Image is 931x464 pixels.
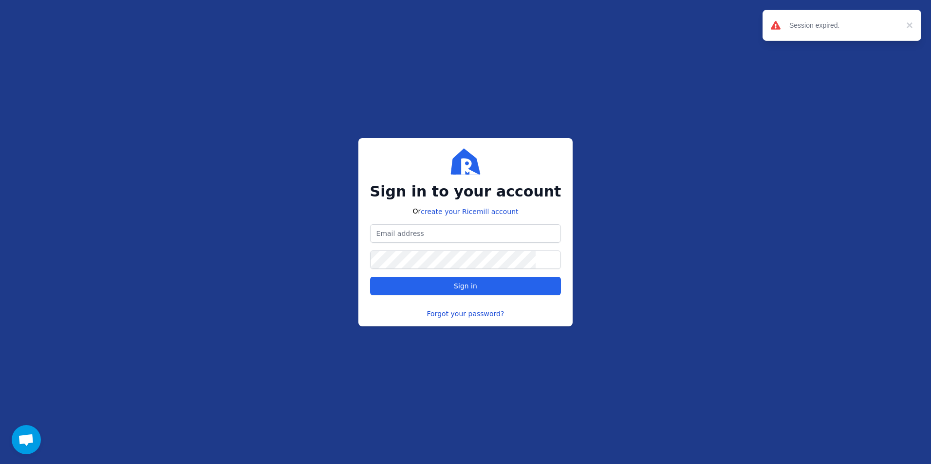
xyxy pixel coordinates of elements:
[427,309,504,319] a: Forgot your password?
[371,225,561,242] input: Email address
[454,282,477,290] span: Sign in
[370,183,561,200] h2: Sign in to your account
[12,425,41,454] div: Open chat
[789,20,901,30] div: Session expired.
[370,277,561,295] button: Sign in
[450,146,481,177] img: Ricemill Logo
[412,206,518,216] p: Or
[421,208,518,215] a: create your Ricemill account
[901,19,913,31] button: close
